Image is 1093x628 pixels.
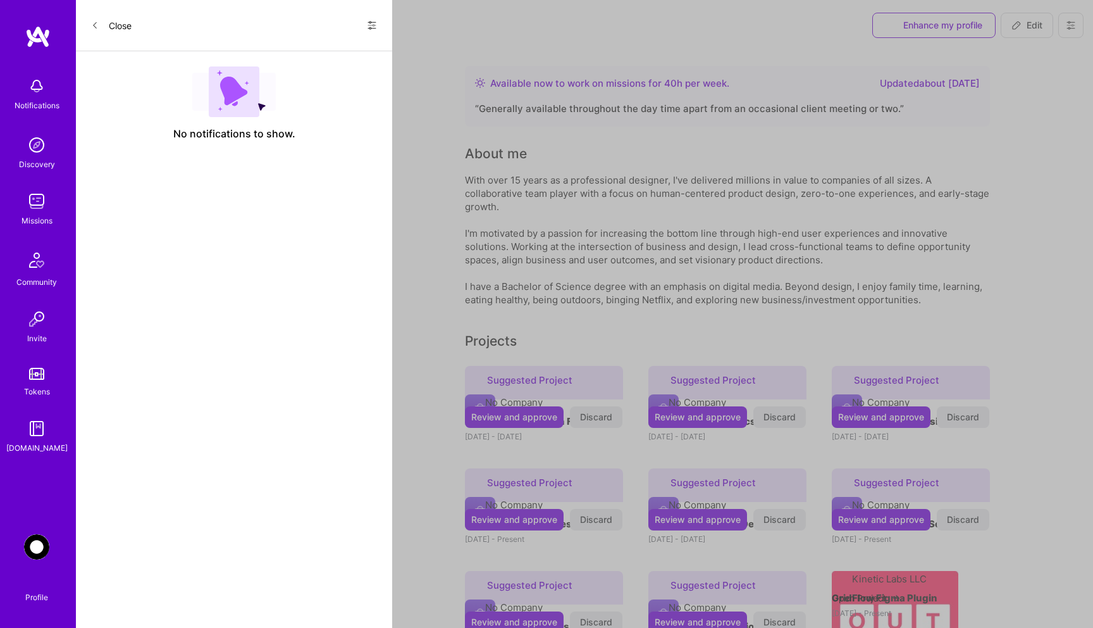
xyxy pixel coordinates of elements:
img: guide book [24,416,49,441]
span: No notifications to show. [173,127,295,141]
img: Invite [24,306,49,332]
div: [DOMAIN_NAME] [6,441,68,455]
div: Notifications [15,99,59,112]
div: Invite [27,332,47,345]
img: logo [25,25,51,48]
div: Community [16,275,57,289]
div: Missions [22,214,52,227]
div: Discovery [19,158,55,171]
img: bell [24,73,49,99]
img: discovery [24,132,49,158]
img: teamwork [24,189,49,214]
a: Profile [21,577,52,603]
a: AnyTeam: Team for AI-Powered Sales Platform [21,534,52,560]
img: empty [192,66,276,117]
img: tokens [29,368,44,380]
div: Profile [25,591,48,603]
img: Community [22,245,52,275]
div: Tokens [24,385,50,398]
img: AnyTeam: Team for AI-Powered Sales Platform [24,534,49,560]
button: Close [91,15,132,35]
